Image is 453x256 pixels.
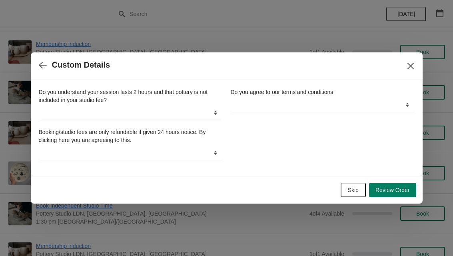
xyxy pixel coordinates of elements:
[375,187,410,193] span: Review Order
[231,88,333,96] label: Do you agree to our terms and conditions
[341,183,366,197] button: Skip
[39,88,223,104] label: Do you understand your session lasts 2 hours and that pottery is not included in your studio fee?
[348,187,359,193] span: Skip
[39,128,223,144] label: Booking/studio fees are only refundable if given 24 hours notice. By clicking here you are agreei...
[403,59,418,73] button: Close
[369,183,416,197] button: Review Order
[52,60,110,70] h2: Custom Details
